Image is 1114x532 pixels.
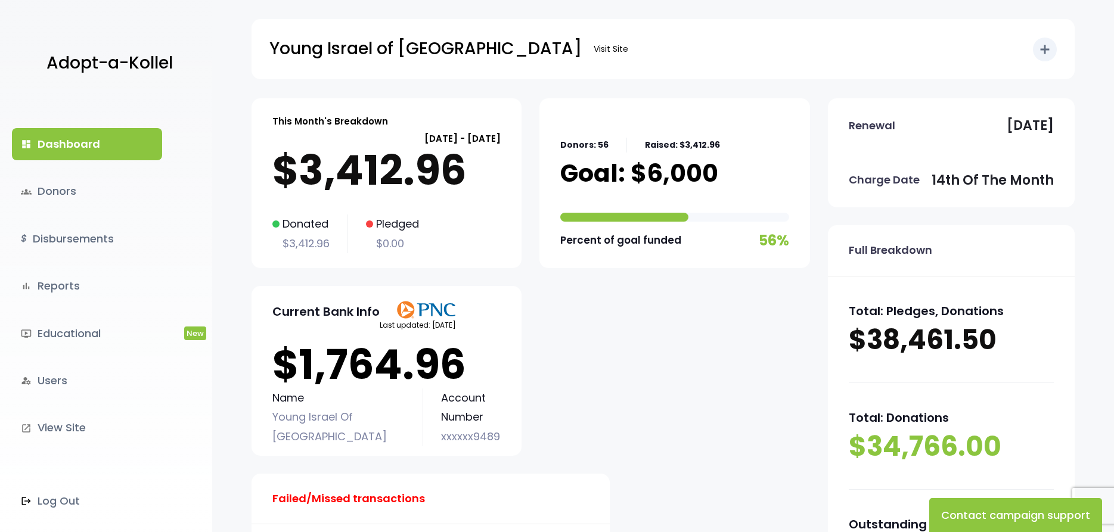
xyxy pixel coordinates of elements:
[12,175,162,207] a: groupsDonors
[645,138,720,153] p: Raised: $3,412.96
[849,241,932,260] p: Full Breakdown
[46,48,173,78] p: Adopt-a-Kollel
[849,116,895,135] p: Renewal
[849,170,920,189] p: Charge Date
[12,223,162,255] a: $Disbursements
[21,375,32,386] i: manage_accounts
[849,322,1054,359] p: $38,461.50
[560,158,718,188] p: Goal: $6,000
[588,38,634,61] a: Visit Site
[12,485,162,517] a: Log Out
[366,234,419,253] p: $0.00
[560,231,681,250] p: Percent of goal funded
[272,113,388,129] p: This Month's Breakdown
[929,498,1102,532] button: Contact campaign support
[1033,38,1057,61] button: add
[272,489,425,508] p: Failed/Missed transactions
[849,300,1054,322] p: Total: Pledges, Donations
[272,388,405,407] p: Name
[1007,114,1054,138] p: [DATE]
[12,365,162,397] a: manage_accountsUsers
[272,234,330,253] p: $3,412.96
[12,128,162,160] a: dashboardDashboard
[269,34,582,64] p: Young Israel of [GEOGRAPHIC_DATA]
[560,138,609,153] p: Donors: 56
[380,319,456,332] p: Last updated: [DATE]
[184,326,206,340] span: New
[272,407,405,446] p: Young Israel Of [GEOGRAPHIC_DATA]
[12,270,162,302] a: bar_chartReports
[759,228,789,253] p: 56%
[12,318,162,350] a: ondemand_videoEducationalNew
[21,186,32,197] span: groups
[272,147,501,194] p: $3,412.96
[849,407,1054,428] p: Total: Donations
[272,130,501,147] p: [DATE] - [DATE]
[21,231,27,248] i: $
[21,139,32,150] i: dashboard
[272,341,501,388] p: $1,764.96
[1038,42,1052,57] i: add
[272,214,330,234] p: Donated
[396,301,456,319] img: PNClogo.svg
[21,281,32,291] i: bar_chart
[12,412,162,444] a: launchView Site
[272,301,380,322] p: Current Bank Info
[21,328,32,339] i: ondemand_video
[41,35,173,92] a: Adopt-a-Kollel
[849,428,1054,465] p: $34,766.00
[441,388,501,427] p: Account Number
[366,214,419,234] p: Pledged
[21,423,32,434] i: launch
[441,427,501,446] p: xxxxxx9489
[932,169,1054,192] p: 14th of the month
